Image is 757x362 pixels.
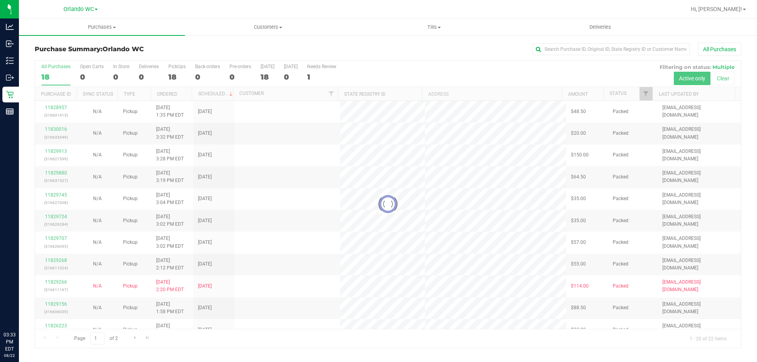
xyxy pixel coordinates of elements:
span: Purchases [19,24,185,31]
inline-svg: Inbound [6,40,14,48]
span: Deliveries [579,24,622,31]
span: Customers [185,24,351,31]
h3: Purchase Summary: [35,46,270,53]
iframe: Resource center unread badge [23,298,33,307]
p: 03:33 PM EDT [4,331,15,353]
span: Orlando WC [63,6,94,13]
inline-svg: Outbound [6,74,14,82]
input: Search Purchase ID, Original ID, State Registry ID or Customer Name... [532,43,690,55]
a: Customers [185,19,351,35]
inline-svg: Reports [6,108,14,115]
button: All Purchases [698,43,741,56]
p: 08/22 [4,353,15,358]
inline-svg: Inventory [6,57,14,65]
span: Orlando WC [103,45,144,53]
span: Hi, [PERSON_NAME]! [691,6,742,12]
inline-svg: Retail [6,91,14,98]
a: Purchases [19,19,185,35]
a: Tills [351,19,517,35]
iframe: Resource center [8,299,32,323]
span: Tills [351,24,516,31]
inline-svg: Analytics [6,23,14,31]
a: Deliveries [517,19,683,35]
